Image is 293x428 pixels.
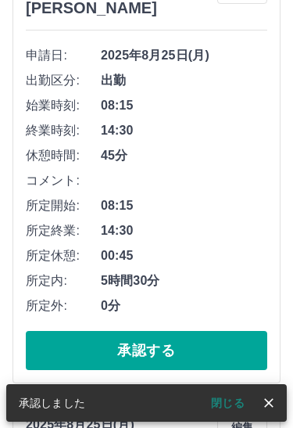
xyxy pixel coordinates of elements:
span: 45分 [101,146,267,165]
span: 所定内: [26,272,101,290]
span: 休憩時間: [26,146,101,165]
div: 承認しました [19,389,85,417]
span: 所定休憩: [26,246,101,265]
span: 0分 [101,297,267,315]
span: 14:30 [101,121,267,140]
span: 出勤 [101,71,267,90]
span: 始業時刻: [26,96,101,115]
span: 申請日: [26,46,101,65]
span: 5時間30分 [101,272,267,290]
span: 終業時刻: [26,121,101,140]
span: 08:15 [101,196,267,215]
span: 00:45 [101,246,267,265]
span: 出勤区分: [26,71,101,90]
span: 所定終業: [26,221,101,240]
span: 2025年8月25日(月) [101,46,267,65]
button: close [257,391,280,415]
span: 08:15 [101,96,267,115]
span: 14:30 [101,221,267,240]
button: 承認する [26,331,267,370]
span: 所定開始: [26,196,101,215]
button: 閉じる [198,391,257,415]
span: 所定外: [26,297,101,315]
span: コメント: [26,171,101,190]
